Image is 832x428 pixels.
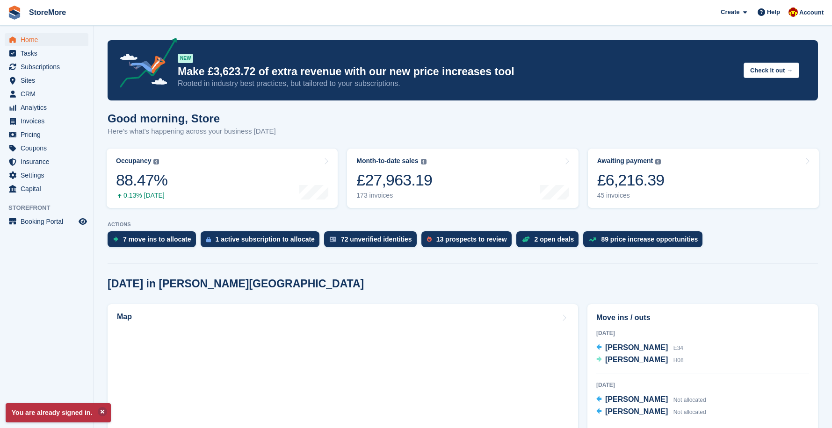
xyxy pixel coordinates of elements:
img: price-adjustments-announcement-icon-8257ccfd72463d97f412b2fc003d46551f7dbcb40ab6d574587a9cd5c0d94... [112,38,177,91]
a: Awaiting payment £6,216.39 45 invoices [588,149,819,208]
a: 2 open deals [516,231,584,252]
div: Awaiting payment [597,157,653,165]
div: 2 open deals [535,235,574,243]
span: Subscriptions [21,60,77,73]
a: menu [5,182,88,195]
span: Pricing [21,128,77,141]
span: Create [721,7,739,17]
span: [PERSON_NAME] [605,343,668,351]
span: [PERSON_NAME] [605,356,668,364]
img: stora-icon-8386f47178a22dfd0bd8f6a31ec36ba5ce8667c1dd55bd0f319d3a0aa187defe.svg [7,6,22,20]
a: menu [5,128,88,141]
img: deal-1b604bf984904fb50ccaf53a9ad4b4a5d6e5aea283cecdc64d6e3604feb123c2.svg [522,236,530,243]
div: £27,963.19 [356,171,432,190]
span: Capital [21,182,77,195]
img: icon-info-grey-7440780725fd019a000dd9b08b2336e03edf1995a4989e88bcd33f0948082b44.svg [153,159,159,164]
a: [PERSON_NAME] Not allocated [596,406,706,418]
div: 88.47% [116,171,167,190]
span: Booking Portal [21,215,77,228]
h2: [DATE] in [PERSON_NAME][GEOGRAPHIC_DATA] [108,278,364,290]
a: [PERSON_NAME] Not allocated [596,394,706,406]
button: Check it out → [744,63,799,78]
span: CRM [21,87,77,100]
div: NEW [178,54,193,63]
p: Here's what's happening across your business [DATE] [108,126,276,137]
a: menu [5,74,88,87]
a: menu [5,155,88,168]
div: 45 invoices [597,192,665,200]
span: Help [767,7,780,17]
span: [PERSON_NAME] [605,395,668,403]
img: icon-info-grey-7440780725fd019a000dd9b08b2336e03edf1995a4989e88bcd33f0948082b44.svg [421,159,427,164]
a: 7 move ins to allocate [108,231,201,252]
span: Not allocated [673,409,706,415]
img: verify_identity-adf6edd0f0f0b5bbfe63781bf79b02c33cf7c696d77639b501bdc392416b5a36.svg [330,236,336,242]
div: 72 unverified identities [341,235,412,243]
a: menu [5,33,88,46]
a: Occupancy 88.47% 0.13% [DATE] [107,149,338,208]
a: [PERSON_NAME] H08 [596,354,684,366]
span: Sites [21,74,77,87]
a: menu [5,142,88,155]
a: menu [5,169,88,182]
div: 173 invoices [356,192,432,200]
img: Store More Team [789,7,798,17]
span: Invoices [21,114,77,128]
span: Account [799,8,824,17]
img: move_ins_to_allocate_icon-fdf77a2bb77ea45bf5b3d319d69a93e2d87916cf1d5bf7949dd705db3b84f3ca.svg [113,236,118,242]
h2: Move ins / outs [596,312,809,323]
div: [DATE] [596,381,809,389]
span: Storefront [8,203,93,213]
a: Preview store [77,216,88,227]
a: 89 price increase opportunities [583,231,707,252]
p: Make £3,623.72 of extra revenue with our new price increases tool [178,65,736,78]
a: menu [5,60,88,73]
a: [PERSON_NAME] E34 [596,342,683,354]
h1: Good morning, Store [108,112,276,125]
span: H08 [673,357,684,364]
a: 72 unverified identities [324,231,421,252]
div: 0.13% [DATE] [116,192,167,200]
span: Insurance [21,155,77,168]
div: 7 move ins to allocate [123,235,191,243]
div: Month-to-date sales [356,157,418,165]
span: E34 [673,345,683,351]
a: 13 prospects to review [421,231,516,252]
div: £6,216.39 [597,171,665,190]
img: icon-info-grey-7440780725fd019a000dd9b08b2336e03edf1995a4989e88bcd33f0948082b44.svg [655,159,661,164]
h2: Map [117,313,132,321]
a: 1 active subscription to allocate [201,231,324,252]
a: menu [5,47,88,60]
div: 1 active subscription to allocate [216,235,315,243]
img: price_increase_opportunities-93ffe204e8149a01c8c9dc8f82e8f89637d9d84a8eef4429ea346261dce0b2c0.svg [589,237,596,242]
span: Coupons [21,142,77,155]
span: Not allocated [673,397,706,403]
a: menu [5,114,88,128]
div: Occupancy [116,157,151,165]
div: 89 price increase opportunities [601,235,698,243]
a: Month-to-date sales £27,963.19 173 invoices [347,149,578,208]
span: Settings [21,169,77,182]
img: prospect-51fa495bee0391a8d652442698ab0144808aea92771e9ea1ae160a38d050c398.svg [427,236,432,242]
span: [PERSON_NAME] [605,407,668,415]
a: menu [5,87,88,100]
div: 13 prospects to review [436,235,507,243]
a: menu [5,101,88,114]
span: Tasks [21,47,77,60]
img: active_subscription_to_allocate_icon-d502201f5373d7db506a760aba3b589e785aa758c864c3986d89f69b8ff3... [206,236,211,243]
p: Rooted in industry best practices, but tailored to your subscriptions. [178,78,736,89]
span: Analytics [21,101,77,114]
a: menu [5,215,88,228]
p: You are already signed in. [6,403,111,422]
p: ACTIONS [108,221,818,228]
span: Home [21,33,77,46]
div: [DATE] [596,329,809,337]
a: StoreMore [25,5,70,20]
